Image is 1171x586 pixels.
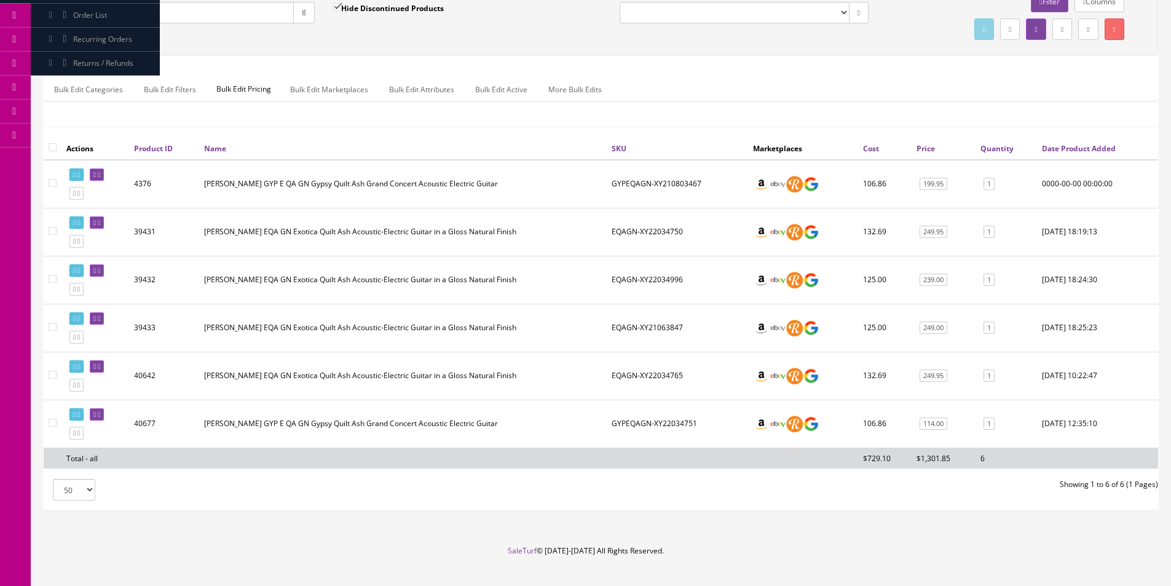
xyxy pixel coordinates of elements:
[786,416,803,432] img: reverb
[199,256,607,304] td: Dean EQA GN Exotica Quilt Ash Acoustic-Electric Guitar in a Gloss Natural Finish
[858,160,912,208] td: 106.86
[803,320,819,336] img: google_shopping
[207,77,280,101] span: Bulk Edit Pricing
[134,77,206,101] a: Bulk Edit Filters
[803,272,819,288] img: google_shopping
[858,352,912,400] td: 132.69
[31,4,160,28] a: Order List
[753,416,770,432] img: amazon
[863,143,879,154] a: Cost
[858,256,912,304] td: 125.00
[134,143,173,154] a: Product ID
[65,2,294,23] input: Search
[920,322,947,335] a: 249.00
[129,208,199,256] td: 39431
[770,272,786,288] img: ebay
[280,77,378,101] a: Bulk Edit Marketplaces
[753,368,770,384] img: amazon
[984,178,995,191] a: 1
[129,400,199,448] td: 40677
[786,176,803,192] img: reverb
[612,143,626,154] a: SKU
[1037,304,1158,352] td: 2024-07-31 18:25:23
[770,224,786,240] img: ebay
[607,352,748,400] td: EQAGN-XY22034765
[753,176,770,192] img: amazon
[858,208,912,256] td: 132.69
[920,418,947,430] a: 114.00
[786,368,803,384] img: reverb
[607,304,748,352] td: EQAGN-XY21063847
[333,2,444,14] label: Hide Discontinued Products
[129,256,199,304] td: 39432
[199,400,607,448] td: Luna GYP E QA GN Gypsy Quilt Ash Grand Concert Acoustic Electric Guitar
[508,545,537,556] a: SaleTurf
[803,416,819,432] img: google_shopping
[61,448,129,469] td: Total - all
[1037,160,1158,208] td: 0000-00-00 00:00:00
[980,143,1014,154] a: Quantity
[129,352,199,400] td: 40642
[379,77,464,101] a: Bulk Edit Attributes
[601,479,1168,490] div: Showing 1 to 6 of 6 (1 Pages)
[1037,208,1158,256] td: 2024-07-31 18:19:13
[786,272,803,288] img: reverb
[984,418,995,430] a: 1
[770,176,786,192] img: ebay
[1037,400,1158,448] td: 2024-12-04 12:35:10
[607,400,748,448] td: GYPEQAGN-XY22034751
[858,400,912,448] td: 106.86
[770,320,786,336] img: ebay
[753,224,770,240] img: amazon
[770,368,786,384] img: ebay
[333,3,341,11] input: Hide Discontinued Products
[1037,352,1158,400] td: 2024-12-04 10:22:47
[753,272,770,288] img: amazon
[753,320,770,336] img: amazon
[199,304,607,352] td: Dean EQA GN Exotica Quilt Ash Acoustic-Electric Guitar in a Gloss Natural Finish
[199,352,607,400] td: Dean EQA GN Exotica Quilt Ash Acoustic-Electric Guitar in a Gloss Natural Finish
[984,226,995,239] a: 1
[917,143,935,154] a: Price
[976,448,1037,469] td: 6
[912,448,976,469] td: $1,301.85
[920,226,947,239] a: 249.95
[858,448,912,469] td: $729.10
[984,370,995,382] a: 1
[73,34,132,44] span: Recurring Orders
[61,137,129,159] th: Actions
[73,58,133,68] span: Returns / Refunds
[858,304,912,352] td: 125.00
[607,208,748,256] td: EQAGN-XY22034750
[1042,143,1116,154] a: Date Product Added
[786,224,803,240] img: reverb
[920,370,947,382] a: 249.95
[44,77,133,101] a: Bulk Edit Categories
[204,143,226,154] a: Name
[31,28,160,52] a: Recurring Orders
[73,10,107,20] span: Order List
[803,176,819,192] img: google_shopping
[607,160,748,208] td: GYPEQAGN-XY210803467
[786,320,803,336] img: reverb
[31,52,160,76] a: Returns / Refunds
[607,256,748,304] td: EQAGN-XY22034996
[199,160,607,208] td: Luna GYP E QA GN Gypsy Quilt Ash Grand Concert Acoustic Electric Guitar
[803,224,819,240] img: google_shopping
[465,77,537,101] a: Bulk Edit Active
[984,274,995,287] a: 1
[803,368,819,384] img: google_shopping
[129,160,199,208] td: 4376
[748,137,858,159] th: Marketplaces
[920,274,947,287] a: 239.00
[920,178,947,191] a: 199.95
[984,322,995,335] a: 1
[199,208,607,256] td: Dean EQA GN Exotica Quilt Ash Acoustic-Electric Guitar in a Gloss Natural Finish
[1037,256,1158,304] td: 2024-07-31 18:24:30
[129,304,199,352] td: 39433
[770,416,786,432] img: ebay
[538,77,612,101] a: More Bulk Edits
